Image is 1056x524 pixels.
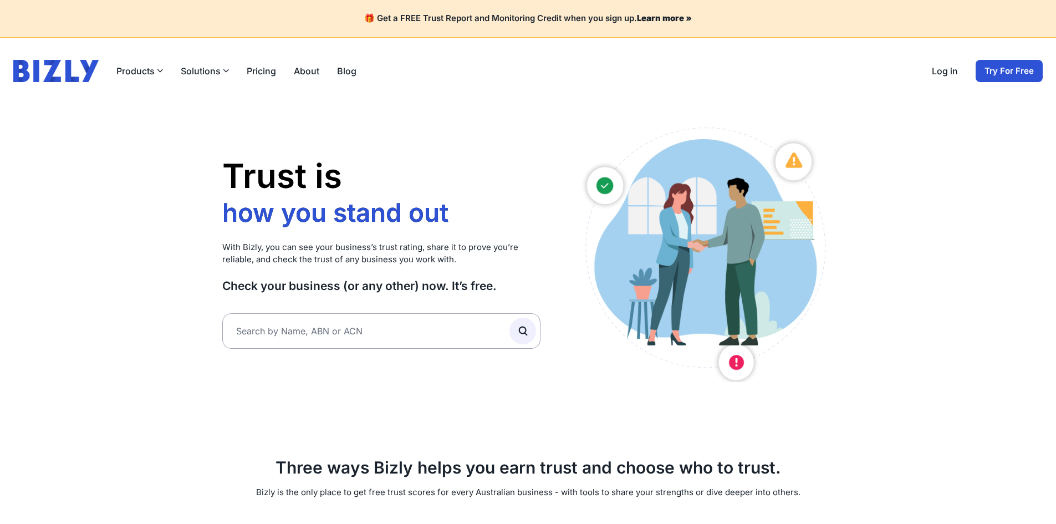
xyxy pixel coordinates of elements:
[222,226,455,257] li: who you work with
[976,60,1043,82] a: Try For Free
[116,64,163,78] button: Products
[247,64,276,78] a: Pricing
[222,457,834,477] h2: Three ways Bizly helps you earn trust and choose who to trust.
[637,13,692,23] a: Learn more »
[222,313,541,349] input: Search by Name, ABN or ACN
[222,194,455,226] li: how you stand out
[222,156,342,196] span: Trust is
[574,122,834,382] img: Australian small business owners illustration
[222,486,834,499] p: Bizly is the only place to get free trust scores for every Australian business - with tools to sh...
[13,13,1043,24] h4: 🎁 Get a FREE Trust Report and Monitoring Credit when you sign up.
[932,64,958,78] a: Log in
[222,278,541,293] h3: Check your business (or any other) now. It’s free.
[222,241,541,266] p: With Bizly, you can see your business’s trust rating, share it to prove you’re reliable, and chec...
[337,64,356,78] a: Blog
[181,64,229,78] button: Solutions
[294,64,319,78] a: About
